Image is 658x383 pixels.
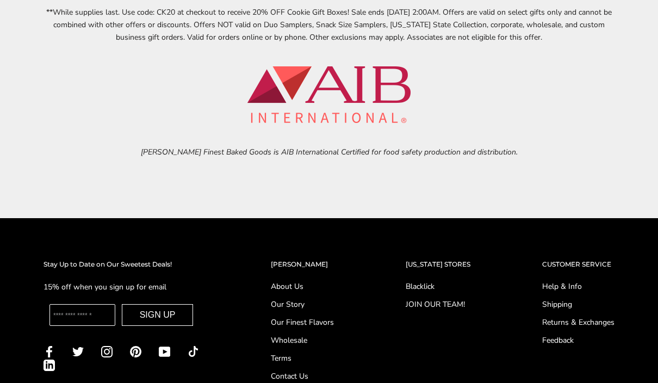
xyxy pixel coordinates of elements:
a: About Us [271,281,334,292]
img: aib-logo.webp [247,66,411,123]
a: Our Story [271,299,334,310]
a: Wholesale [271,335,334,346]
a: Pinterest [130,345,141,357]
h2: [PERSON_NAME] [271,259,334,270]
a: Returns & Exchanges [542,317,614,328]
a: Instagram [101,345,113,357]
h2: [US_STATE] STORES [406,259,470,270]
h2: Stay Up to Date on Our Sweetest Deals! [44,259,199,270]
a: Help & Info [542,281,614,292]
h2: CUSTOMER SERVICE [542,259,614,270]
p: **While supplies last.​​ Use code: CK20 at checkout to receive 20% OFF Cookie Gift Boxes! Sale en... [44,6,614,44]
button: SIGN UP [122,304,194,326]
a: Shipping [542,299,614,310]
a: YouTube [159,345,170,357]
a: Twitter [72,345,84,357]
a: Feedback [542,335,614,346]
a: Facebook [44,345,55,357]
a: TikTok [188,345,199,357]
input: Enter your email [49,304,115,326]
p: 15% off when you sign up for email [44,281,199,293]
i: [PERSON_NAME] Finest Baked Goods is AIB International Certified for food safety production and di... [141,147,518,157]
a: Terms [271,353,334,364]
a: Blacklick [406,281,470,292]
a: Contact Us [271,370,334,382]
a: JOIN OUR TEAM! [406,299,470,310]
a: Our Finest Flavors [271,317,334,328]
a: LinkedIn [44,359,55,371]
